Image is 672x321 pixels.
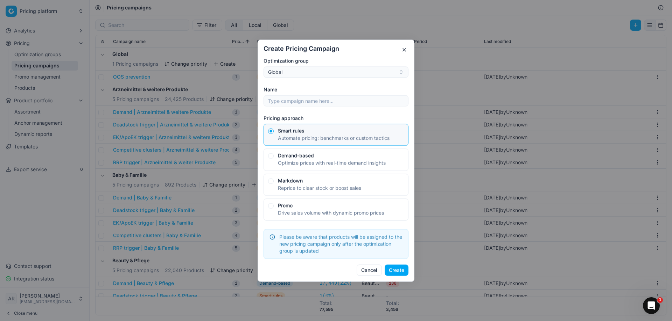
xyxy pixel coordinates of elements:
button: MarkdownReprice to clear stock or boost sales [268,178,274,184]
div: Optimize prices with real-time demand insights [278,159,388,166]
label: Optimization group [264,57,408,64]
div: Please be aware that products will be assigned to the new pricing campaign only after the optimiz... [279,233,402,254]
iframe: Intercom live chat [643,297,660,314]
h2: Create Pricing Campaign [264,45,408,52]
button: PromoDrive sales volume with dynamic promo prices [268,203,274,209]
button: Cancel [357,264,382,276]
span: 1 [657,297,663,303]
div: Global [268,68,395,75]
div: Markdown [278,178,364,183]
div: Promo [278,203,387,208]
label: Name [264,86,408,93]
div: Smart rules [278,128,392,133]
button: Smart rulesAutomate pricing: benchmarks or custom tactics [268,128,274,134]
button: Create [385,264,408,276]
div: Automate pricing: benchmarks or custom tactics [278,134,392,141]
div: Drive sales volume with dynamic promo prices [278,209,387,216]
input: Type campaign name here... [267,95,405,106]
button: Demand-basedOptimize prices with real-time demand insights [268,153,274,159]
div: Reprice to clear stock or boost sales [278,184,364,191]
label: Pricing approach [264,115,408,122]
div: Demand-based [278,153,388,158]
